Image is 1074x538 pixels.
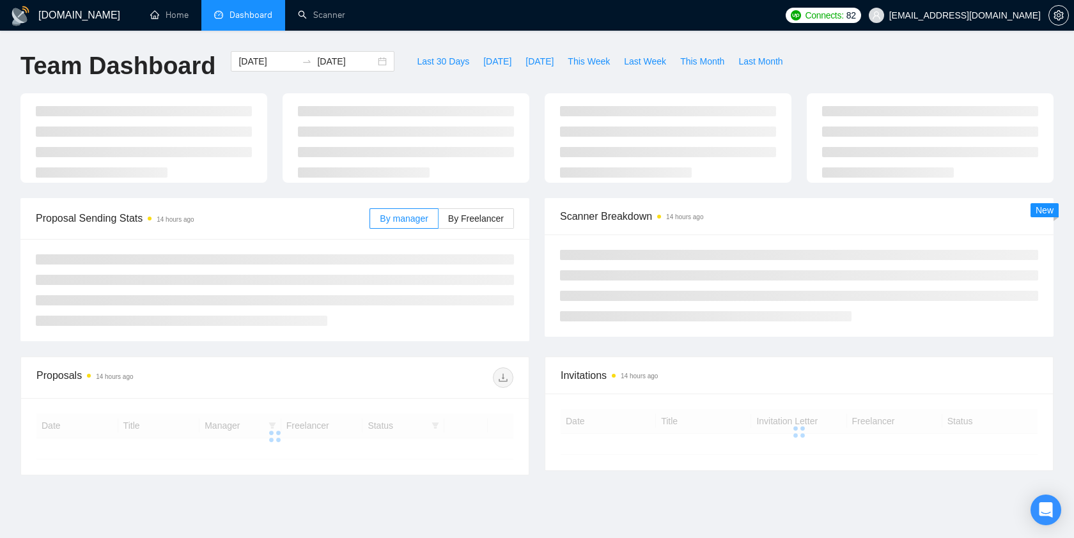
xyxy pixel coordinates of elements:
[624,54,666,68] span: Last Week
[1031,495,1061,525] div: Open Intercom Messenger
[1036,205,1054,215] span: New
[568,54,610,68] span: This Week
[561,51,617,72] button: This Week
[157,216,194,223] time: 14 hours ago
[846,8,856,22] span: 82
[518,51,561,72] button: [DATE]
[680,54,724,68] span: This Month
[738,54,782,68] span: Last Month
[1048,5,1069,26] button: setting
[214,10,223,19] span: dashboard
[731,51,790,72] button: Last Month
[20,51,215,81] h1: Team Dashboard
[1049,10,1068,20] span: setting
[673,51,731,72] button: This Month
[1048,10,1069,20] a: setting
[230,10,272,20] span: Dashboard
[805,8,843,22] span: Connects:
[150,10,189,20] a: homeHome
[476,51,518,72] button: [DATE]
[380,213,428,224] span: By manager
[448,213,504,224] span: By Freelancer
[872,11,881,20] span: user
[621,373,658,380] time: 14 hours ago
[791,10,801,20] img: upwork-logo.png
[10,6,31,26] img: logo
[317,54,375,68] input: End date
[483,54,511,68] span: [DATE]
[666,213,703,220] time: 14 hours ago
[417,54,469,68] span: Last 30 Days
[525,54,554,68] span: [DATE]
[36,367,275,388] div: Proposals
[238,54,297,68] input: Start date
[410,51,476,72] button: Last 30 Days
[36,210,370,226] span: Proposal Sending Stats
[561,367,1038,383] span: Invitations
[617,51,673,72] button: Last Week
[302,56,312,66] span: swap-right
[302,56,312,66] span: to
[96,373,133,380] time: 14 hours ago
[298,10,345,20] a: searchScanner
[560,208,1038,224] span: Scanner Breakdown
